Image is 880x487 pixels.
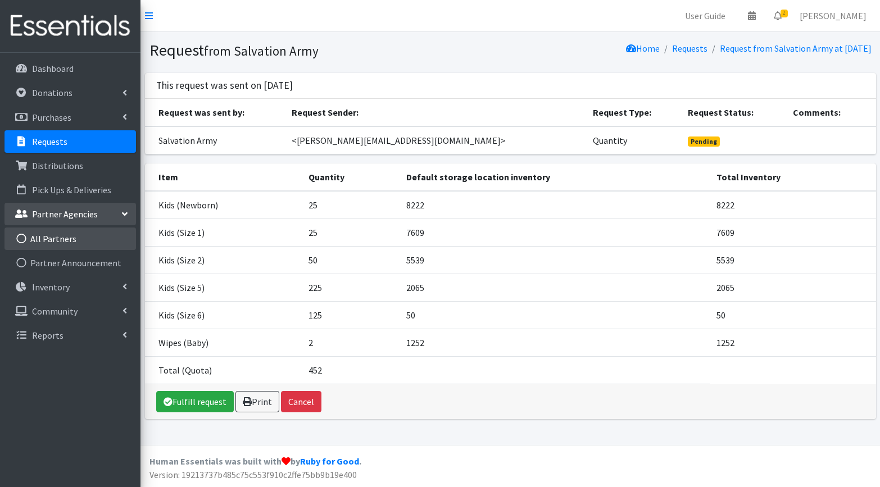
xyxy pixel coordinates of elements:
[302,356,399,384] td: 452
[676,4,734,27] a: User Guide
[302,274,399,301] td: 225
[302,191,399,219] td: 25
[32,330,63,341] p: Reports
[4,81,136,104] a: Donations
[145,191,302,219] td: Kids (Newborn)
[302,219,399,246] td: 25
[302,329,399,356] td: 2
[4,276,136,298] a: Inventory
[32,281,70,293] p: Inventory
[32,87,72,98] p: Donations
[302,163,399,191] th: Quantity
[4,7,136,45] img: HumanEssentials
[285,99,586,126] th: Request Sender:
[149,469,357,480] span: Version: 19213737b485c75c553f910c2ffe75bb9b19e400
[302,301,399,329] td: 125
[285,126,586,154] td: <[PERSON_NAME][EMAIL_ADDRESS][DOMAIN_NAME]>
[281,391,321,412] button: Cancel
[145,219,302,246] td: Kids (Size 1)
[4,300,136,322] a: Community
[32,184,111,195] p: Pick Ups & Deliveries
[791,4,876,27] a: [PERSON_NAME]
[586,126,681,154] td: Quantity
[145,99,285,126] th: Request was sent by:
[32,136,67,147] p: Requests
[145,329,302,356] td: Wipes (Baby)
[710,274,876,301] td: 2065
[302,246,399,274] td: 50
[4,227,136,250] a: All Partners
[688,136,720,147] span: Pending
[765,4,791,27] a: 2
[300,456,359,467] a: Ruby for Good
[145,301,302,329] td: Kids (Size 6)
[4,179,136,201] a: Pick Ups & Deliveries
[145,274,302,301] td: Kids (Size 5)
[710,219,876,246] td: 7609
[4,252,136,274] a: Partner Announcement
[400,274,710,301] td: 2065
[400,219,710,246] td: 7609
[32,160,83,171] p: Distributions
[4,130,136,153] a: Requests
[32,208,98,220] p: Partner Agencies
[145,163,302,191] th: Item
[400,191,710,219] td: 8222
[710,163,876,191] th: Total Inventory
[145,126,285,154] td: Salvation Army
[400,301,710,329] td: 50
[710,191,876,219] td: 8222
[145,356,302,384] td: Total (Quota)
[400,246,710,274] td: 5539
[156,391,234,412] a: Fulfill request
[720,43,872,54] a: Request from Salvation Army at [DATE]
[626,43,660,54] a: Home
[32,306,78,317] p: Community
[710,301,876,329] td: 50
[681,99,786,126] th: Request Status:
[710,246,876,274] td: 5539
[672,43,707,54] a: Requests
[204,43,319,59] small: from Salvation Army
[400,163,710,191] th: Default storage location inventory
[4,154,136,177] a: Distributions
[400,329,710,356] td: 1252
[781,10,788,17] span: 2
[4,57,136,80] a: Dashboard
[586,99,681,126] th: Request Type:
[145,246,302,274] td: Kids (Size 2)
[149,40,506,60] h1: Request
[32,112,71,123] p: Purchases
[156,80,293,92] h3: This request was sent on [DATE]
[710,329,876,356] td: 1252
[4,106,136,129] a: Purchases
[4,203,136,225] a: Partner Agencies
[149,456,361,467] strong: Human Essentials was built with by .
[786,99,876,126] th: Comments:
[4,324,136,347] a: Reports
[235,391,279,412] a: Print
[32,63,74,74] p: Dashboard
